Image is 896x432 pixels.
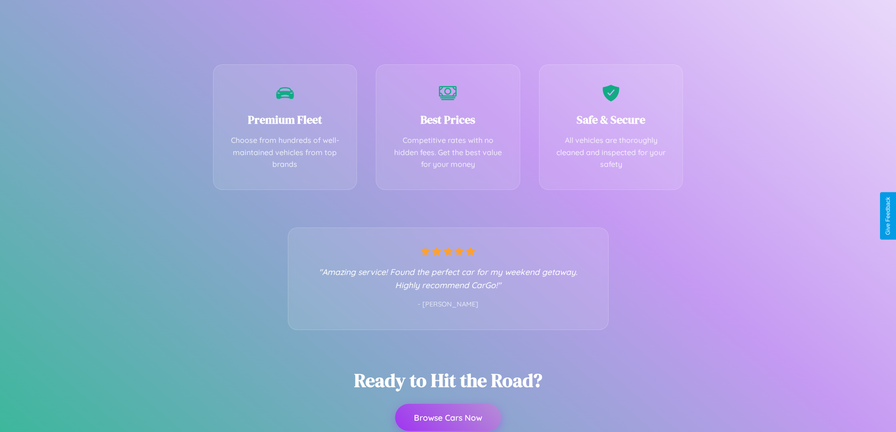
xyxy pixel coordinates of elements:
p: "Amazing service! Found the perfect car for my weekend getaway. Highly recommend CarGo!" [307,265,589,291]
button: Browse Cars Now [395,404,501,431]
h3: Best Prices [390,112,506,127]
p: All vehicles are thoroughly cleaned and inspected for your safety [554,134,669,171]
div: Give Feedback [885,197,891,235]
p: Competitive rates with no hidden fees. Get the best value for your money [390,134,506,171]
p: Choose from hundreds of well-maintained vehicles from top brands [228,134,343,171]
p: - [PERSON_NAME] [307,298,589,311]
h2: Ready to Hit the Road? [354,368,542,393]
h3: Premium Fleet [228,112,343,127]
h3: Safe & Secure [554,112,669,127]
